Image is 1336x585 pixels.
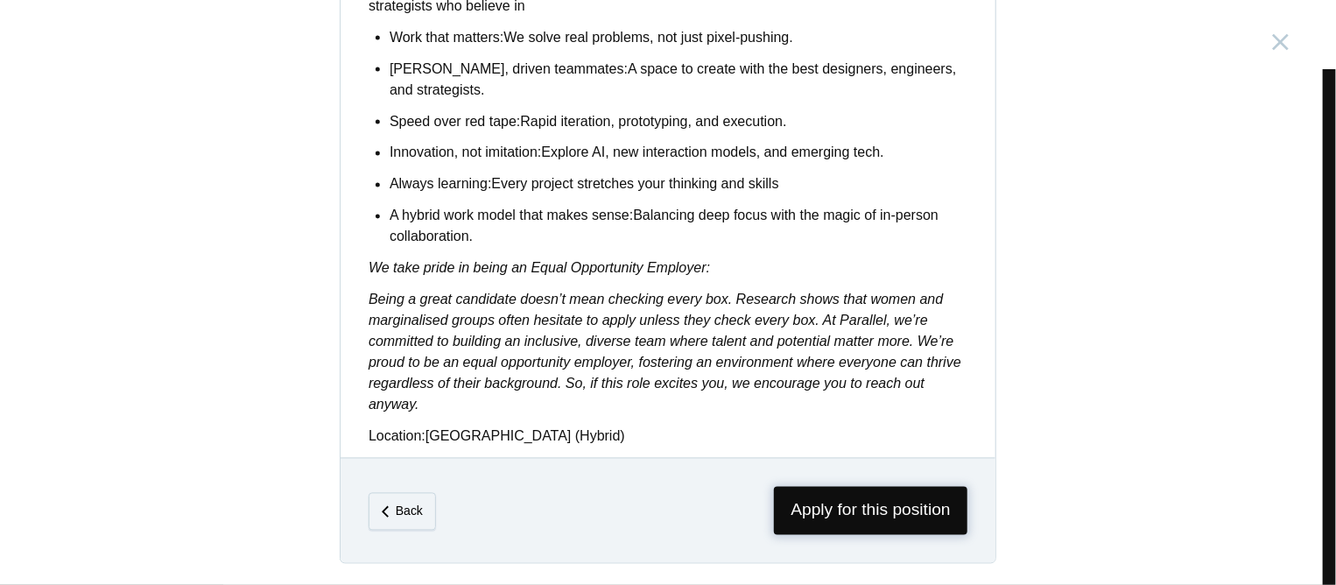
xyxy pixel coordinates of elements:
[369,426,967,448] p: [GEOGRAPHIC_DATA] (Hybrid)
[390,59,967,101] p: A space to create with the best designers, engineers, and strategists.
[390,143,967,164] p: Explore AI, new interaction models, and emerging tech.
[369,261,710,276] em: We take pride in being an Equal Opportunity Employer:
[390,30,503,45] strong: Work that matters:
[390,114,520,129] strong: Speed over red tape:
[369,429,425,444] strong: Location:
[390,27,967,48] p: We solve real problems, not just pixel-pushing.
[390,174,967,195] p: Every project stretches your thinking and skills
[369,292,961,412] em: Being a great candidate doesn’t mean checking every box. Research shows that women and marginalis...
[396,504,423,518] em: Back
[390,208,633,223] strong: A hybrid work model that makes sense:
[390,61,628,76] strong: [PERSON_NAME], driven teammates:
[390,145,541,160] strong: Innovation, not imitation:
[774,487,967,535] span: Apply for this position
[390,206,967,248] p: Balancing deep focus with the magic of in-person collaboration.
[390,177,492,192] strong: Always learning:
[390,111,967,132] p: Rapid iteration, prototyping, and execution.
